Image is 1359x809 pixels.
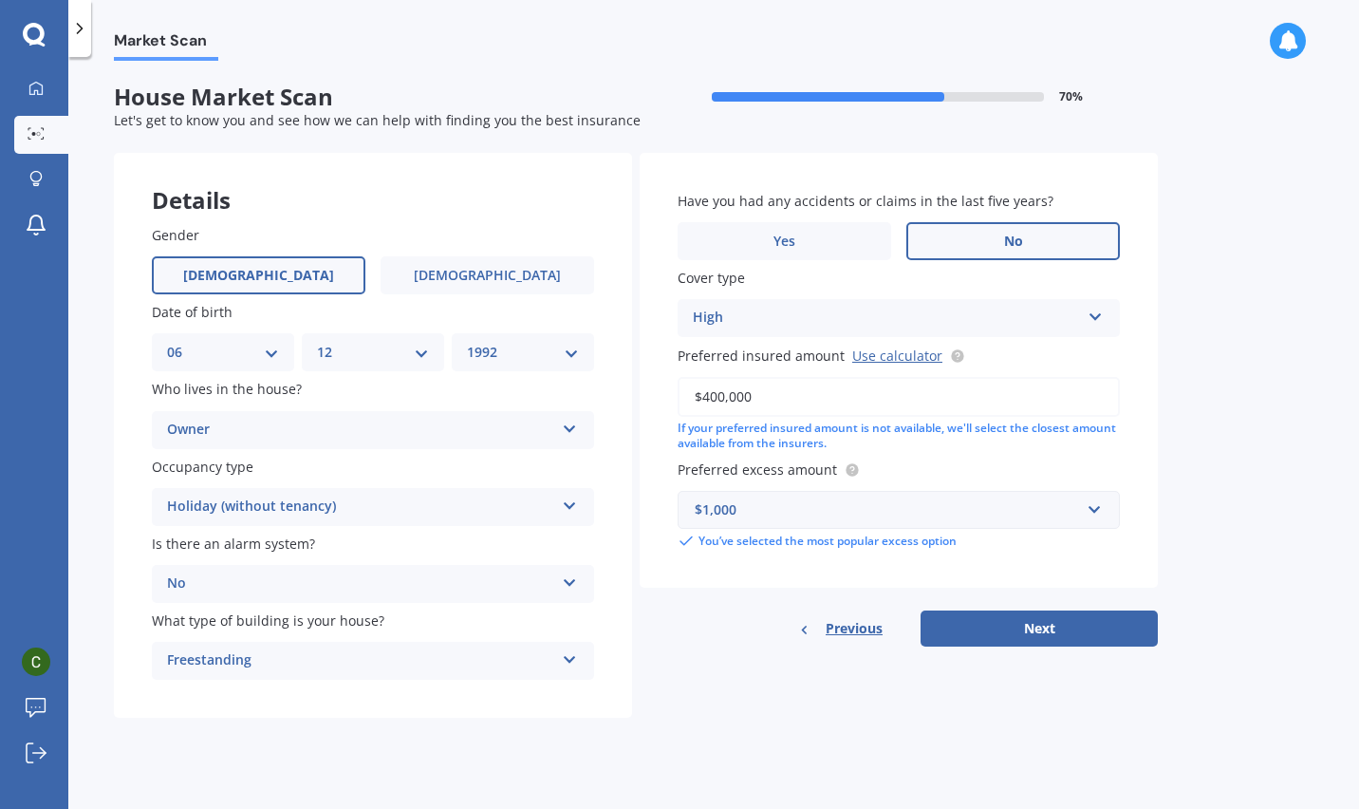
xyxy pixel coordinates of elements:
div: Holiday (without tenancy) [167,496,554,518]
input: Enter amount [678,377,1120,417]
span: Who lives in the house? [152,381,302,399]
span: Previous [826,614,883,643]
div: Owner [167,419,554,442]
span: Date of birth [152,303,233,321]
div: Freestanding [167,649,554,672]
span: Have you had any accidents or claims in the last five years? [678,192,1053,210]
span: [DEMOGRAPHIC_DATA] [414,268,561,284]
div: If your preferred insured amount is not available, we'll select the closest amount available from... [678,421,1120,453]
a: Use calculator [852,347,942,365]
span: Yes [773,234,795,250]
div: High [693,307,1080,329]
span: Let's get to know you and see how we can help with finding you the best insurance [114,111,641,129]
span: No [1004,234,1023,250]
span: Gender [152,226,199,244]
div: $1,000 [695,499,1080,520]
img: ACg8ocLvSlMiCT1e-dBcx1fE1-GAbn96p_8Zo1E_Ku9pycAEiuDj=s96-c [22,648,50,676]
span: [DEMOGRAPHIC_DATA] [183,268,334,284]
span: 70 % [1059,90,1083,103]
span: Occupancy type [152,458,253,476]
div: No [167,573,554,595]
span: Cover type [678,269,745,287]
span: What type of building is your house? [152,611,384,630]
span: Preferred excess amount [678,461,837,479]
div: You’ve selected the most popular excess option [678,533,1120,550]
span: Preferred insured amount [678,347,845,365]
button: Next [921,611,1158,647]
span: Market Scan [114,31,218,57]
div: Details [114,153,632,210]
span: House Market Scan [114,84,636,111]
span: Is there an alarm system? [152,535,315,553]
